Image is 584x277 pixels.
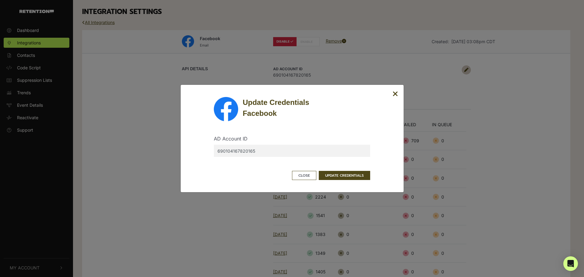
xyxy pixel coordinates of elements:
strong: Facebook [243,109,277,117]
button: Close [393,90,398,98]
button: UPDATE CREDENTIALS [319,171,370,180]
div: Update Credentials [243,97,370,119]
input: [AD Account ID] [214,145,370,157]
div: Open Intercom Messenger [563,256,578,271]
img: Facebook [214,97,238,121]
label: AD Account ID [214,135,248,142]
button: Close [292,171,316,180]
